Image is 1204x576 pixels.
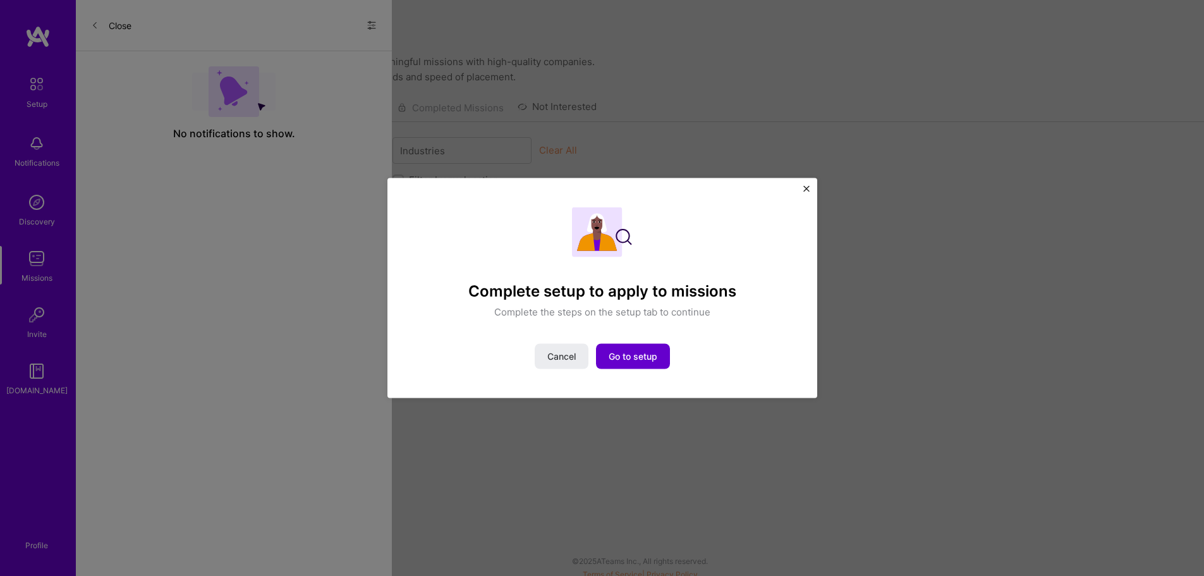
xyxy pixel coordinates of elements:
[535,344,588,369] button: Cancel
[596,344,670,369] button: Go to setup
[468,282,736,300] h4: Complete setup to apply to missions
[803,185,810,199] button: Close
[494,305,710,319] p: Complete the steps on the setup tab to continue
[609,350,657,363] span: Go to setup
[547,350,576,363] span: Cancel
[572,207,632,257] img: Complete setup illustration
